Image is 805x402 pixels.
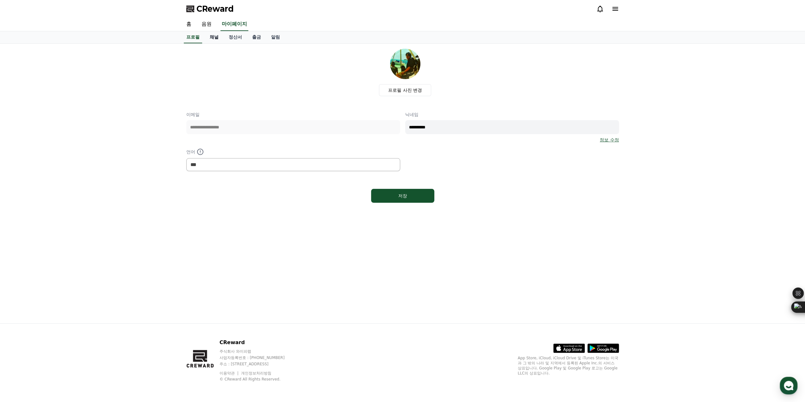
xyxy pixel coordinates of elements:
a: 마이페이지 [220,18,248,31]
p: 주소 : [STREET_ADDRESS] [220,362,297,367]
a: 정산서 [224,31,247,43]
a: 출금 [247,31,266,43]
label: 프로필 사진 변경 [379,84,431,96]
a: 알림 [266,31,285,43]
p: 주식회사 와이피랩 [220,349,297,354]
button: 저장 [371,189,434,203]
span: 대화 [58,210,65,215]
a: 홈 [181,18,196,31]
div: 저장 [384,193,422,199]
span: CReward [196,4,234,14]
a: CReward [186,4,234,14]
p: 이메일 [186,111,400,118]
p: CReward [220,339,297,346]
a: 개인정보처리방침 [241,371,271,375]
p: App Store, iCloud, iCloud Drive 및 iTunes Store는 미국과 그 밖의 나라 및 지역에서 등록된 Apple Inc.의 서비스 상표입니다. Goo... [518,356,619,376]
img: profile_image [390,49,420,79]
p: © CReward All Rights Reserved. [220,377,297,382]
a: 프로필 [184,31,202,43]
p: 닉네임 [405,111,619,118]
a: 정보 수정 [600,137,619,143]
a: 대화 [42,201,82,216]
a: 음원 [196,18,217,31]
a: 홈 [2,201,42,216]
span: 홈 [20,210,24,215]
a: 이용약관 [220,371,239,375]
a: 설정 [82,201,121,216]
p: 사업자등록번호 : [PHONE_NUMBER] [220,355,297,360]
p: 언어 [186,148,400,156]
span: 설정 [98,210,105,215]
a: 채널 [205,31,224,43]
